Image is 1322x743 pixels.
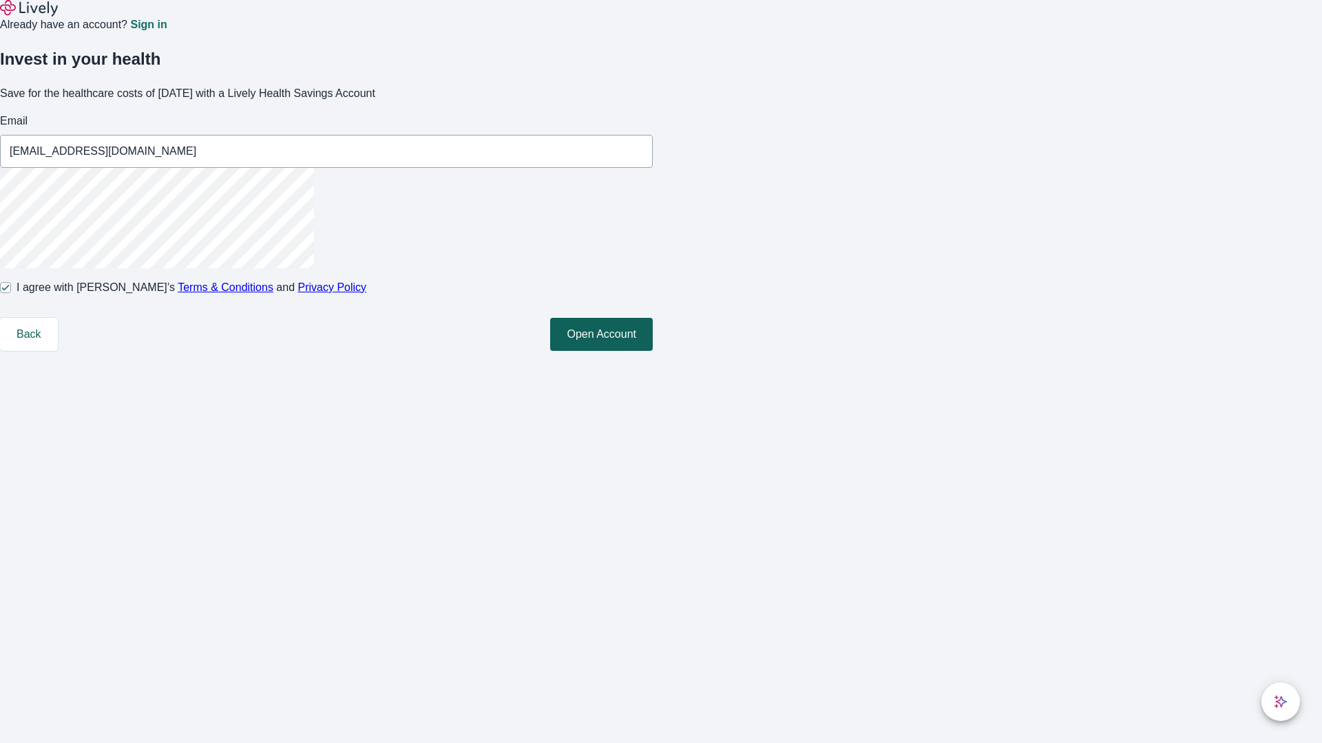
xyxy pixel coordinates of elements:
button: chat [1261,682,1300,721]
span: I agree with [PERSON_NAME]’s and [17,279,366,296]
a: Sign in [130,19,167,30]
a: Terms & Conditions [178,281,273,293]
button: Open Account [550,318,653,351]
a: Privacy Policy [298,281,367,293]
svg: Lively AI Assistant [1274,695,1288,709]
